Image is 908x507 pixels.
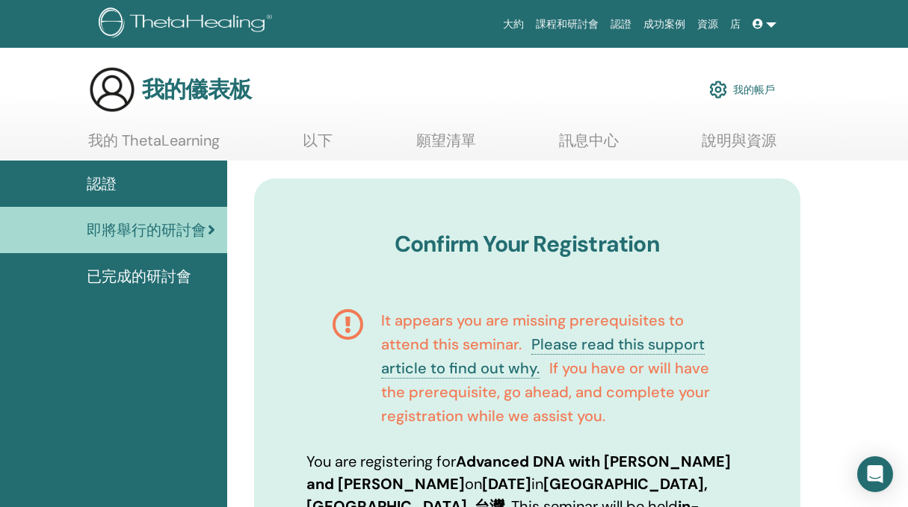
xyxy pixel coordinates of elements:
img: cog.svg [709,77,727,102]
a: 願望清單 [416,131,476,161]
a: 店 [724,10,747,38]
a: 成功案例 [637,10,691,38]
div: 打開對講信使 [857,456,893,492]
a: 我的帳戶 [709,73,775,106]
a: 課程和研討會 [530,10,605,38]
span: It appears you are missing prerequisites to attend this seminar. [381,311,684,354]
a: 大約 [497,10,530,38]
a: 資源 [691,10,724,38]
b: Advanced DNA with [PERSON_NAME] and [PERSON_NAME] [306,452,731,494]
span: 已完成的研討會 [87,265,191,287]
h3: Confirm Your Registration [306,231,748,258]
span: If you have or will have the prerequisite, go ahead, and complete your registration while we assi... [381,358,710,426]
img: logo.png [99,7,277,41]
a: Please read this support article to find out why. [381,335,705,379]
a: 我的 ThetaLearning [88,131,220,161]
a: 說明與資源 [702,131,776,161]
a: 訊息中心 [559,131,619,161]
img: generic-user-icon.jpg [88,66,136,113]
a: 認證 [605,10,637,38]
span: 認證 [87,172,117,195]
font: 我的帳戶 [733,83,775,96]
b: [DATE] [482,474,531,494]
span: 即將舉行的研討會 [87,219,206,241]
h3: 我的儀表板 [142,76,251,103]
a: 以下 [303,131,333,161]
